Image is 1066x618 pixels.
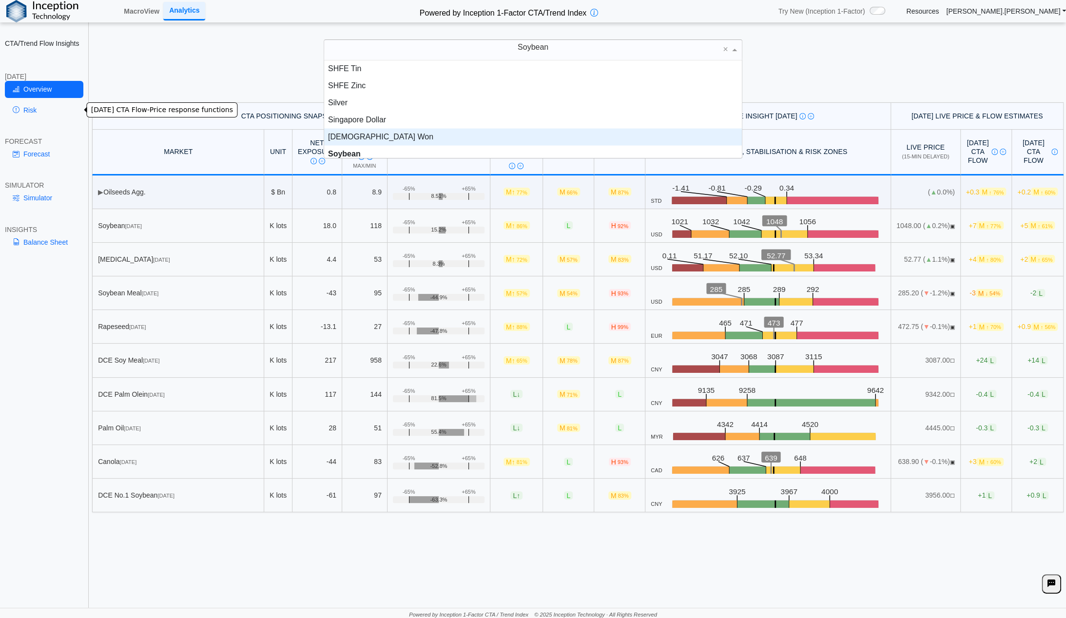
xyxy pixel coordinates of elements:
[403,489,415,495] div: -65%
[342,175,388,209] td: 8.9
[969,458,1003,466] span: +3
[512,289,515,297] span: ↑
[567,257,578,263] span: 57%
[966,188,1006,196] span: +0.3
[950,358,955,364] span: NO FEED: Live data feed not provided for this market.
[342,344,388,377] td: 958
[504,356,530,365] span: M
[564,323,573,331] span: L
[891,276,960,310] td: 285.20 ( -1.2%)
[730,251,749,260] text: 52.10
[342,310,388,344] td: 27
[767,352,784,361] text: 3087
[766,217,783,226] text: 1048
[979,188,1006,196] span: M
[557,390,580,398] span: M
[976,458,1003,466] span: M
[618,290,628,296] span: 93%
[779,184,795,192] text: 0.34
[950,290,955,296] span: OPEN: Market session is currently open.
[430,294,447,301] span: -44.9%
[342,445,388,479] td: 83
[1039,356,1048,365] span: L
[264,344,292,377] td: K lots
[342,276,388,310] td: 95
[773,285,786,293] text: 289
[1038,223,1053,229] span: ↑ 61%
[658,251,677,260] text: 50.11
[403,388,415,394] div: -65%
[891,344,960,377] td: 3087.00
[517,190,527,195] span: 77%
[403,354,415,361] div: -65%
[672,184,689,192] text: -1.41
[698,386,715,394] text: 9135
[462,219,475,226] div: +65%
[416,4,590,19] h2: Powered by Inception 1-Factor CTA/Trend Index
[432,261,445,267] span: 8.3%
[651,232,662,238] span: USD
[1037,458,1046,466] span: L
[512,458,515,465] span: ↑
[711,352,728,361] text: 3047
[264,243,292,276] td: K lots
[518,43,548,51] span: Soybean
[504,221,530,230] span: M
[969,255,1003,263] span: +4
[1036,289,1045,297] span: L
[264,411,292,445] td: K lots
[1029,458,1046,466] span: +2
[1017,138,1058,165] div: [DATE] CTA Flow
[462,388,475,394] div: +65%
[264,310,292,344] td: K lots
[517,324,527,330] span: 88%
[512,255,515,263] span: ↑
[618,257,629,263] span: 83%
[989,190,1004,195] span: ↑ 76%
[891,209,960,243] td: 1048.00 ( 0.2%)
[976,323,1003,331] span: M
[430,328,447,334] span: -47.8%
[608,188,631,196] span: M
[799,217,816,226] text: 1056
[462,253,475,259] div: +65%
[120,3,163,19] a: MacroView
[342,209,388,243] td: 118
[1000,149,1006,155] img: Read More
[292,344,342,377] td: 217
[891,378,960,411] td: 9342.00
[609,458,631,466] span: H
[723,45,728,54] span: ×
[5,190,83,206] a: Simulator
[615,390,624,398] span: L
[403,253,415,259] div: -65%
[567,425,578,431] span: 81%
[744,184,761,192] text: -0.29
[462,354,475,361] div: +65%
[1031,323,1058,331] span: M
[310,158,317,164] img: Info
[567,290,578,296] span: 54%
[512,356,515,364] span: ↑
[738,285,751,293] text: 285
[1017,188,1058,196] span: +0.2
[567,358,578,364] span: 78%
[403,455,415,462] div: -65%
[430,463,447,469] span: -52.8%
[557,424,580,432] span: M
[902,154,949,159] span: (15-min delayed)
[292,175,342,209] td: 0.8
[976,390,996,398] span: -0.4
[462,320,475,327] div: +65%
[5,225,83,234] div: INSIGHTS
[608,255,631,263] span: M
[1030,289,1045,297] span: -2
[738,454,751,462] text: 637
[891,243,960,276] td: 52.77 ( 1.1%)
[567,392,578,398] span: 71%
[768,251,787,260] text: 52.77
[708,184,725,192] text: -0.81
[557,356,580,365] span: M
[796,454,809,462] text: 648
[342,243,388,276] td: 53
